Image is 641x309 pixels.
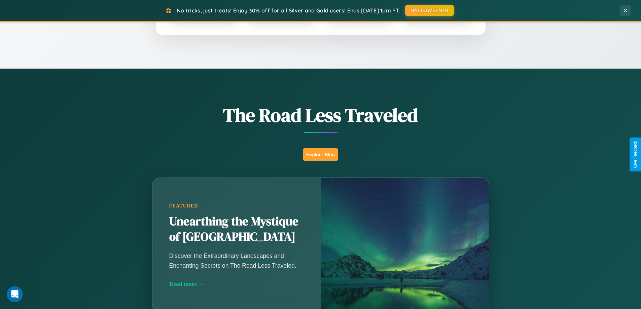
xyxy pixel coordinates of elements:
div: Featured [169,203,304,209]
button: HALLOWEEN30 [405,5,454,16]
h2: Unearthing the Mystique of [GEOGRAPHIC_DATA] [169,214,304,245]
p: Discover the Extraordinary Landscapes and Enchanting Secrets on The Road Less Traveled. [169,251,304,270]
span: No tricks, just treats! Enjoy 30% off for all Silver and Gold users! Ends [DATE] 1pm PT. [177,7,400,14]
button: Explore Blog [303,148,338,161]
div: Give Feedback [633,141,638,168]
div: Read more → [169,280,304,287]
h1: The Road Less Traveled [119,102,523,128]
iframe: Intercom live chat [7,286,23,302]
